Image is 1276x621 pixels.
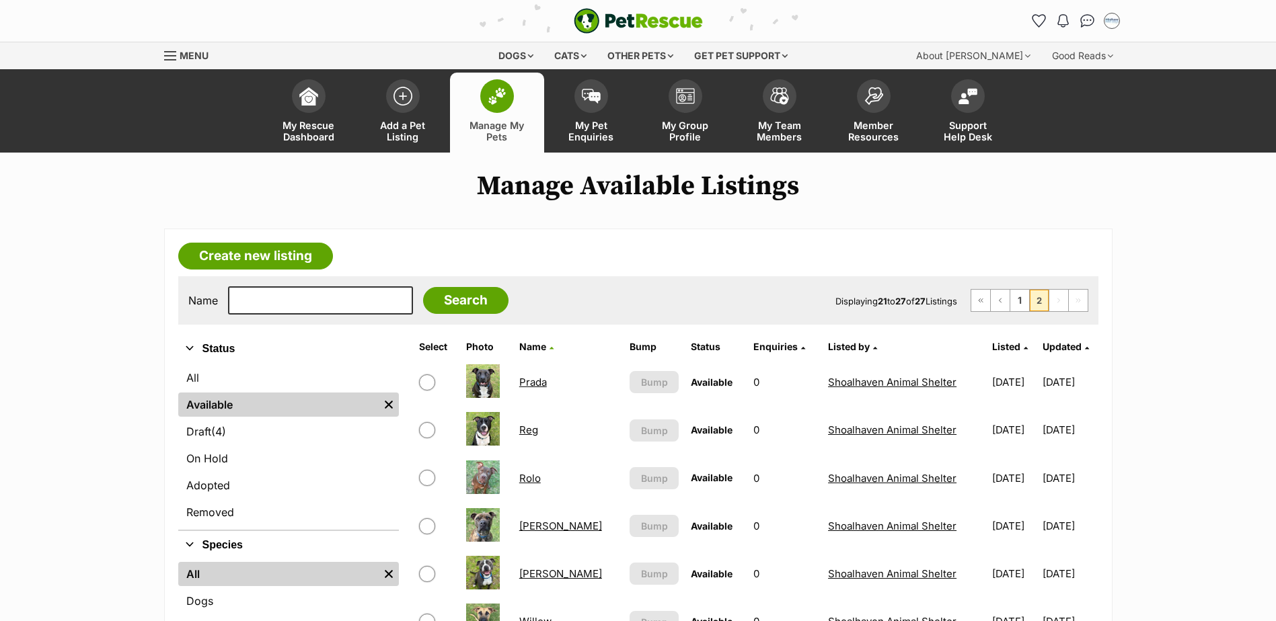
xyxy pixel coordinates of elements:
td: [DATE] [987,359,1041,405]
a: Listed [992,341,1028,352]
span: Page 2 [1030,290,1049,311]
img: help-desk-icon-fdf02630f3aa405de69fd3d07c3f3aa587a6932b1a1747fa1d2bba05be0121f9.svg [959,88,977,104]
a: Updated [1043,341,1089,352]
a: Prada [519,376,547,388]
td: 0 [748,455,821,501]
a: Available [178,392,379,417]
strong: 21 [878,296,887,306]
span: (4) [211,423,226,440]
div: Other pets [598,42,683,69]
div: Good Reads [1043,42,1123,69]
span: Manage My Pets [467,120,527,142]
a: My Team Members [733,73,827,153]
td: [DATE] [987,550,1041,597]
a: Remove filter [379,392,399,417]
span: Bump [641,375,668,389]
a: Reg [519,423,538,436]
a: Remove filter [379,562,399,586]
button: Bump [630,371,679,393]
div: Get pet support [685,42,797,69]
a: Shoalhaven Animal Shelter [828,376,956,388]
strong: 27 [895,296,906,306]
a: [PERSON_NAME] [519,520,602,532]
button: Bump [630,563,679,585]
td: 0 [748,503,821,549]
a: PetRescue [574,8,703,34]
button: Bump [630,467,679,489]
span: Available [691,376,733,388]
div: Cats [545,42,596,69]
td: [DATE] [1043,503,1097,549]
span: Bump [641,471,668,485]
a: My Pet Enquiries [544,73,638,153]
ul: Account quick links [1028,10,1123,32]
span: My Group Profile [655,120,716,142]
a: Shoalhaven Animal Shelter [828,472,956,485]
label: Name [188,294,218,306]
a: Support Help Desk [921,73,1015,153]
td: [DATE] [987,503,1041,549]
img: manage-my-pets-icon-02211641906a0b7f246fdf0571729dbe1e7629f14944591b6c1af311fb30b64b.svg [488,87,506,105]
a: Draft [178,419,399,444]
span: Last page [1069,290,1088,311]
td: 0 [748,359,821,405]
img: notifications-46538b983faf8c2785f20acdc204bb7945ddae34d4c08c2a6579f10ce5e182be.svg [1057,14,1068,28]
a: Favourites [1028,10,1050,32]
a: Page 1 [1010,290,1029,311]
a: Menu [164,42,218,67]
td: [DATE] [987,455,1041,501]
a: Enquiries [753,341,805,352]
span: Support Help Desk [938,120,998,142]
a: All [178,562,379,586]
span: Available [691,568,733,579]
img: dashboard-icon-eb2f2d2d3e046f16d808141f083e7271f6b2e854fb5c12c21221c1fb7104beca.svg [299,87,318,106]
a: [PERSON_NAME] [519,567,602,580]
td: [DATE] [987,407,1041,453]
span: Displaying to of Listings [835,296,957,306]
span: Add a Pet Listing [373,120,433,142]
a: First page [971,290,990,311]
span: My Pet Enquiries [561,120,622,142]
img: member-resources-icon-8e73f808a243e03378d46382f2149f9095a855e16c252ad45f914b54edf8863c.svg [864,87,883,105]
span: Bump [641,567,668,581]
a: Listed by [828,341,877,352]
a: Shoalhaven Animal Shelter [828,423,956,436]
span: Available [691,472,733,483]
img: pet-enquiries-icon-7e3ad2cf08bfb03b45e93fb7055b45f3efa6380592205ae92323e6603595dc1f.svg [582,89,601,103]
a: Adopted [178,473,399,497]
strong: 27 [915,296,926,306]
span: Member Resources [843,120,904,142]
span: Available [691,520,733,532]
a: All [178,366,399,390]
img: Jodie Parnell profile pic [1105,14,1119,28]
a: My Group Profile [638,73,733,153]
td: [DATE] [1043,359,1097,405]
img: add-pet-listing-icon-0afa8454b4691262ce3f59096e99ab1cd57d4a30225e0717b998d2c9b9846f56.svg [393,87,412,106]
a: Shoalhaven Animal Shelter [828,567,956,580]
a: On Hold [178,446,399,470]
a: My Rescue Dashboard [262,73,356,153]
button: Notifications [1053,10,1074,32]
img: group-profile-icon-3fa3cf56718a62981997c0bc7e787c4b2cf8bcc04b72c1350f741eb67cf2f40e.svg [676,88,695,104]
button: Bump [630,419,679,442]
div: Dogs [489,42,543,69]
span: Bump [641,423,668,438]
button: Bump [630,515,679,537]
span: Bump [641,519,668,533]
a: Dogs [178,589,399,613]
span: Next page [1049,290,1068,311]
span: translation missing: en.admin.listings.index.attributes.enquiries [753,341,798,352]
img: team-members-icon-5396bd8760b3fe7c0b43da4ab00e1e3bb1a5d9ba89233759b79545d2d3fc5d0d.svg [770,87,789,105]
img: logo-e224e6f780fb5917bec1dbf3a21bbac754714ae5b6737aabdf751b685950b380.svg [574,8,703,34]
td: [DATE] [1043,455,1097,501]
th: Select [414,336,459,358]
span: My Rescue Dashboard [278,120,339,142]
img: chat-41dd97257d64d25036548639549fe6c8038ab92f7586957e7f3b1b290dea8141.svg [1080,14,1094,28]
a: Rolo [519,472,541,485]
span: Listed [992,341,1020,352]
td: [DATE] [1043,407,1097,453]
div: Status [178,363,399,530]
button: Status [178,340,399,358]
td: [DATE] [1043,550,1097,597]
a: Name [519,341,554,352]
